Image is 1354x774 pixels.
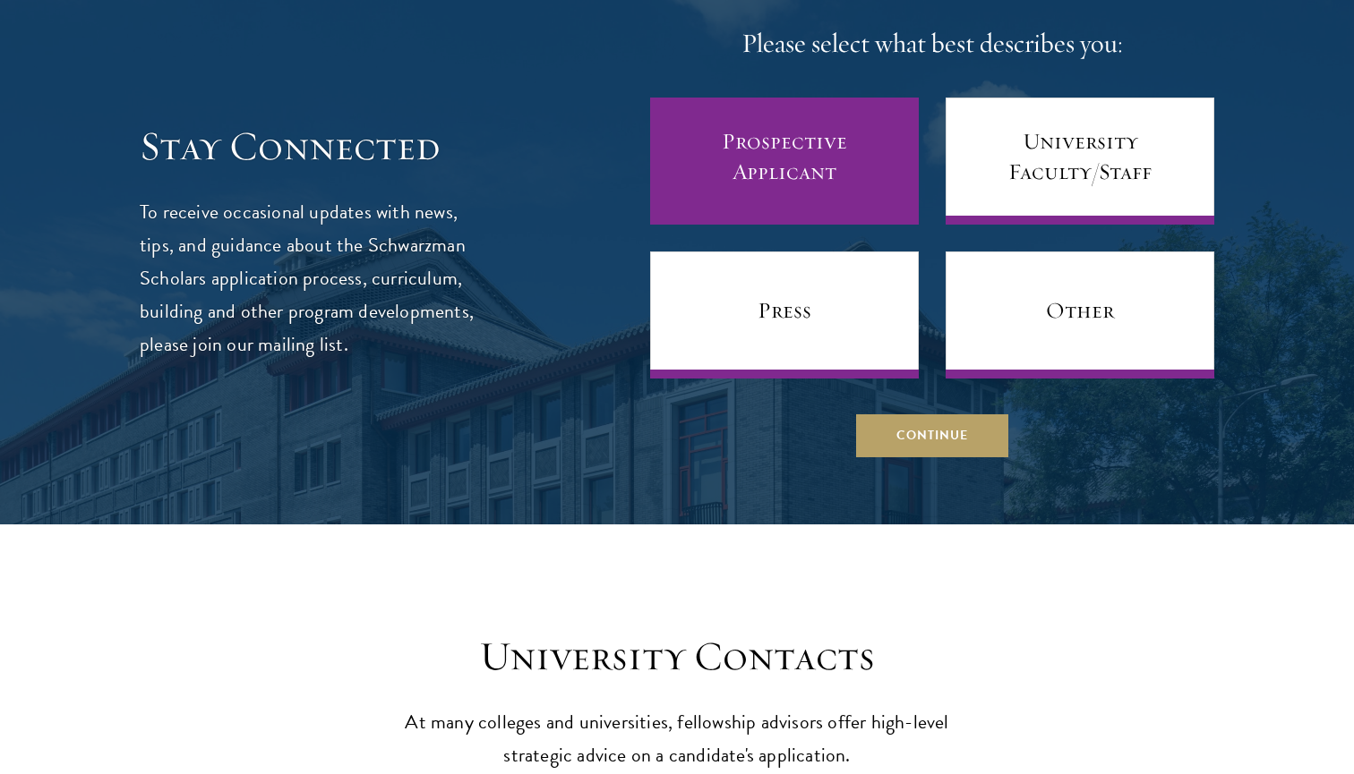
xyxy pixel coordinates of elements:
h3: University Contacts [399,632,955,682]
h4: Please select what best describes you: [650,26,1214,62]
a: Other [946,251,1214,378]
a: Press [650,251,919,378]
a: Prospective Applicant [650,98,919,225]
button: Continue [856,414,1008,457]
p: To receive occasional updates with news, tips, and guidance about the Schwarzman Scholars applica... [140,196,476,361]
a: University Faculty/Staff [946,98,1214,225]
h3: Stay Connected [140,122,476,172]
p: At many colleges and universities, fellowship advisors offer high-level strategic advice on a can... [399,706,955,772]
